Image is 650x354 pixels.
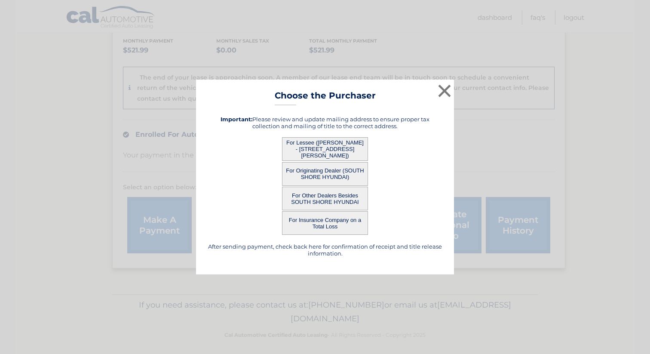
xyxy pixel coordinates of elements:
[207,116,443,129] h5: Please review and update mailing address to ensure proper tax collection and mailing of title to ...
[282,162,368,186] button: For Originating Dealer (SOUTH SHORE HYUNDAI)
[275,90,376,105] h3: Choose the Purchaser
[282,187,368,210] button: For Other Dealers Besides SOUTH SHORE HYUNDAI
[282,137,368,161] button: For Lessee ([PERSON_NAME] - [STREET_ADDRESS][PERSON_NAME])
[207,243,443,257] h5: After sending payment, check back here for confirmation of receipt and title release information.
[436,82,453,99] button: ×
[221,116,252,123] strong: Important:
[282,211,368,235] button: For Insurance Company on a Total Loss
